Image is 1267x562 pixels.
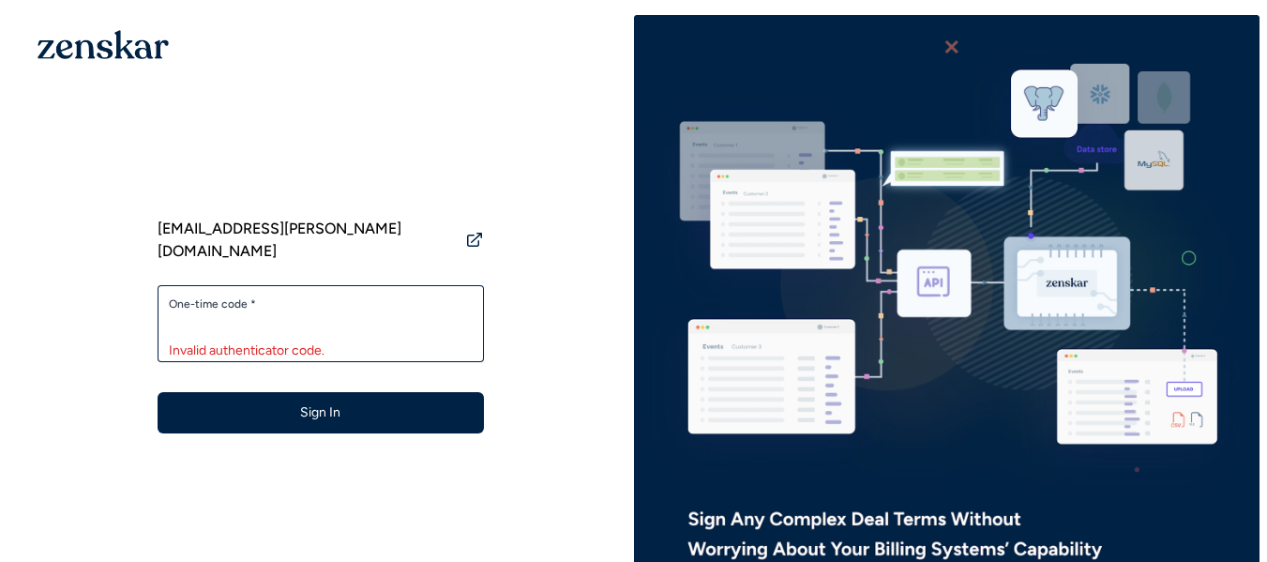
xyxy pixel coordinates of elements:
label: One-time code * [169,296,473,311]
span: [EMAIL_ADDRESS][PERSON_NAME][DOMAIN_NAME] [158,218,458,263]
img: 1OGAJ2xQqyY4LXKgY66KYq0eOWRCkrZdAb3gUhuVAqdWPZE9SRJmCz+oDMSn4zDLXe31Ii730ItAGKgCKgCCgCikA4Av8PJUP... [38,30,169,59]
div: Invalid authenticator code. [169,342,473,360]
button: Sign In [158,392,484,433]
